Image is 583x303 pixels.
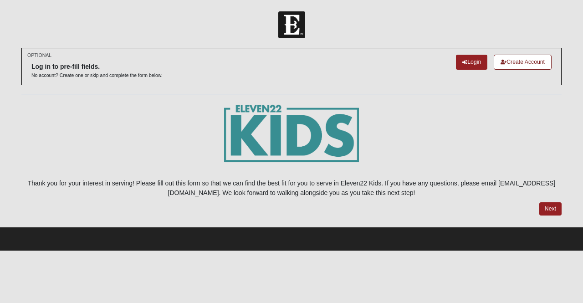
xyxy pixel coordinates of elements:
p: Thank you for your interest in serving! Please fill out this form so that we can find the best fi... [21,179,562,198]
img: Church of Eleven22 Logo [278,11,305,38]
small: OPTIONAL [27,52,51,59]
a: Create Account [494,55,552,70]
h6: Log in to pre-fill fields. [31,63,163,71]
a: Next [539,202,562,216]
p: No account? Create one or skip and complete the form below. [31,72,163,79]
a: Login [456,55,487,70]
img: E22_kids_logogrn-01.png [224,104,359,174]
